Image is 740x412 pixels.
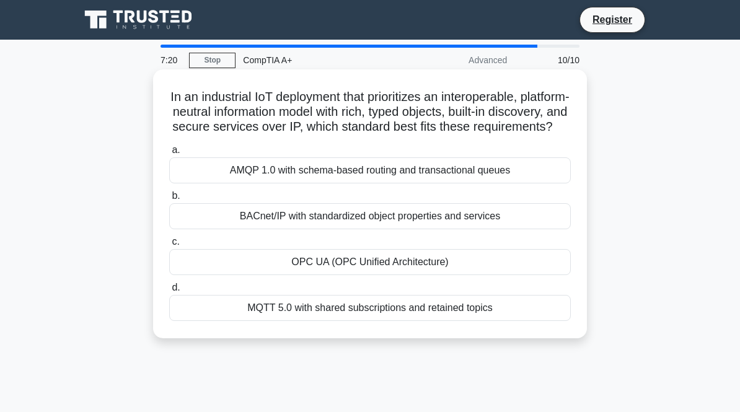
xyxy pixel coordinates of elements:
div: CompTIA A+ [236,48,406,72]
div: AMQP 1.0 with schema-based routing and transactional queues [169,157,571,183]
div: 7:20 [153,48,189,72]
div: BACnet/IP with standardized object properties and services [169,203,571,229]
div: MQTT 5.0 with shared subscriptions and retained topics [169,295,571,321]
span: d. [172,282,180,292]
span: a. [172,144,180,155]
a: Stop [189,53,236,68]
div: 10/10 [514,48,587,72]
span: b. [172,190,180,201]
a: Register [585,12,640,27]
div: OPC UA (OPC Unified Architecture) [169,249,571,275]
span: c. [172,236,179,247]
div: Advanced [406,48,514,72]
h5: In an industrial IoT deployment that prioritizes an interoperable, platform-neutral information m... [168,89,572,135]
